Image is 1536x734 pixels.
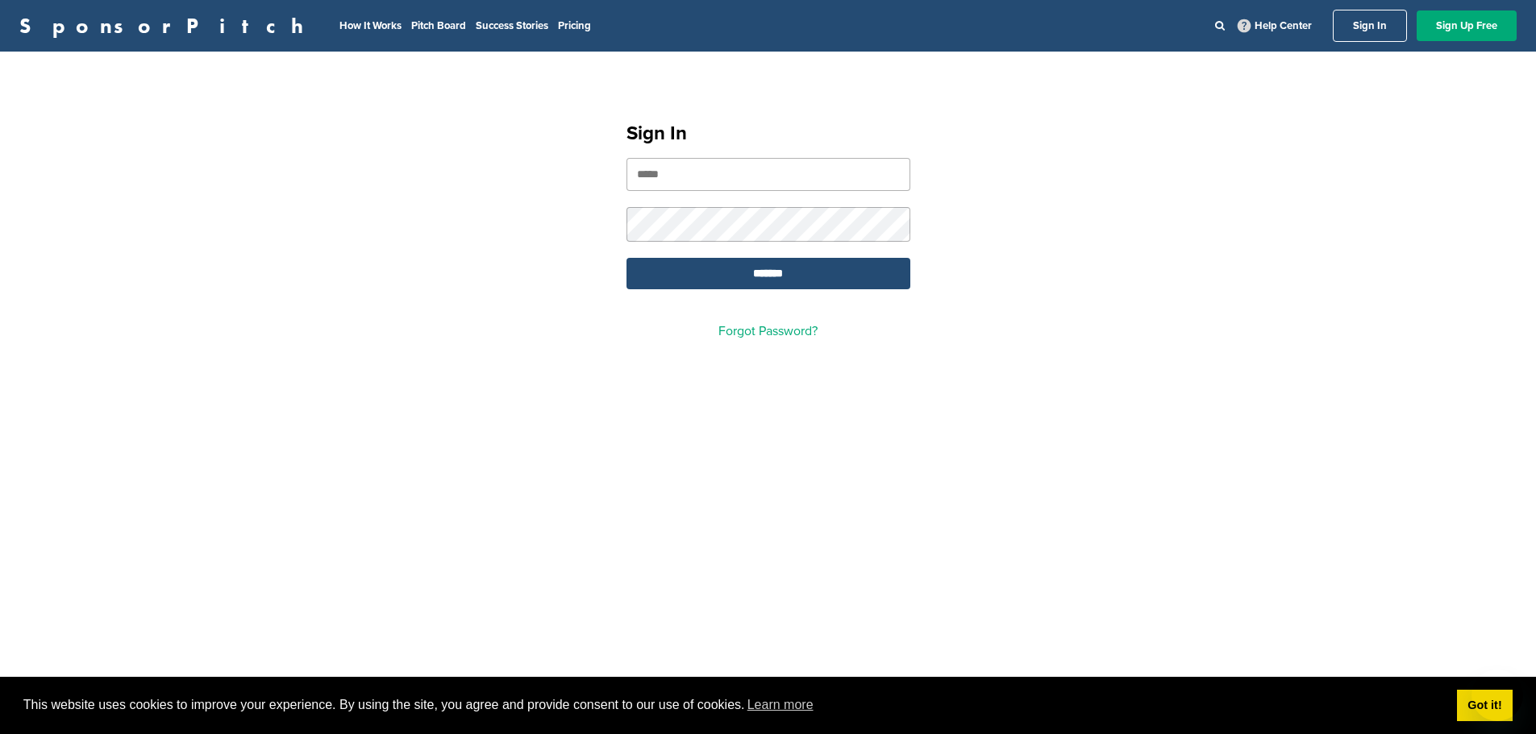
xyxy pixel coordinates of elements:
[1417,10,1517,41] a: Sign Up Free
[1471,670,1523,721] iframe: Button to launch messaging window
[1457,690,1513,722] a: dismiss cookie message
[558,19,591,32] a: Pricing
[339,19,402,32] a: How It Works
[476,19,548,32] a: Success Stories
[23,693,1444,717] span: This website uses cookies to improve your experience. By using the site, you agree and provide co...
[745,693,816,717] a: learn more about cookies
[1234,16,1315,35] a: Help Center
[626,119,910,148] h1: Sign In
[1333,10,1407,42] a: Sign In
[411,19,466,32] a: Pitch Board
[19,15,314,36] a: SponsorPitch
[718,323,818,339] a: Forgot Password?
